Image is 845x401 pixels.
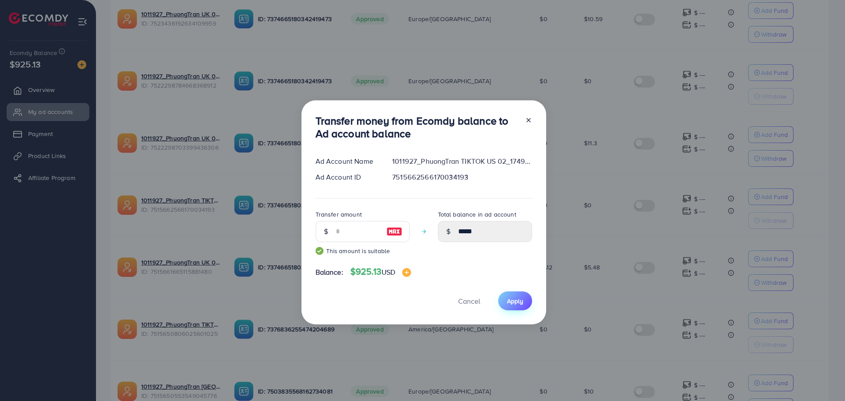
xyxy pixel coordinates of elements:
div: Ad Account ID [309,172,386,182]
span: USD [382,267,395,277]
img: image [386,226,402,237]
span: Cancel [458,296,480,306]
button: Apply [498,291,532,310]
small: This amount is suitable [316,246,410,255]
div: 1011927_PhuongTran TIKTOK US 02_1749876563912 [385,156,539,166]
span: Balance: [316,267,343,277]
iframe: Chat [808,361,838,394]
img: guide [316,247,323,255]
img: image [402,268,411,277]
label: Total balance in ad account [438,210,516,219]
span: Apply [507,297,523,305]
h4: $925.13 [350,266,411,277]
h3: Transfer money from Ecomdy balance to Ad account balance [316,114,518,140]
div: 7515662566170034193 [385,172,539,182]
label: Transfer amount [316,210,362,219]
div: Ad Account Name [309,156,386,166]
button: Cancel [447,291,491,310]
